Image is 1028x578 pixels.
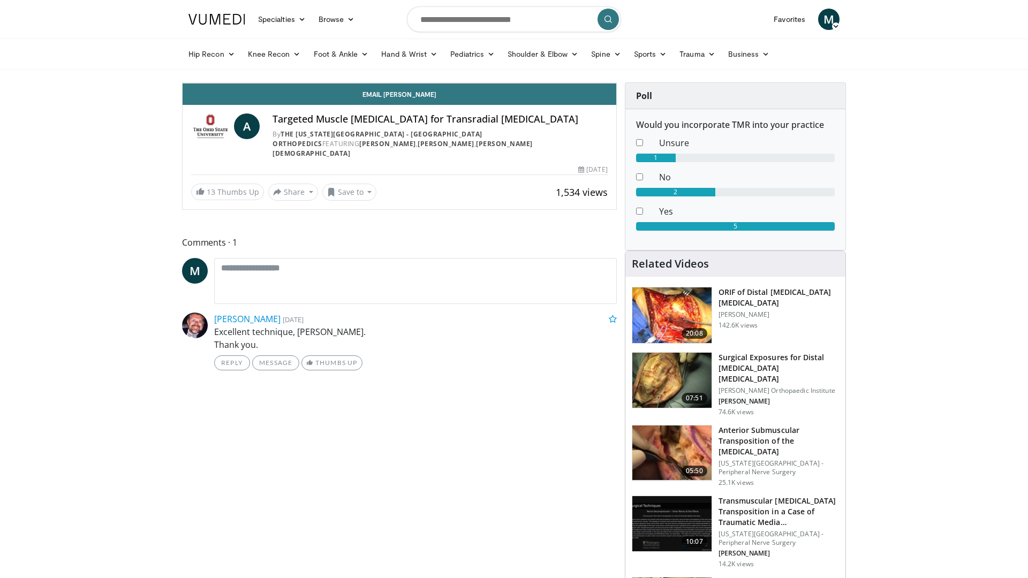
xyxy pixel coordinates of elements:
[682,393,707,404] span: 07:51
[818,9,840,30] a: M
[418,139,474,148] a: [PERSON_NAME]
[632,496,839,568] a: 10:07 Transmuscular [MEDICAL_DATA] Transposition in a Case of Traumatic Media… [US_STATE][GEOGRAP...
[719,386,839,395] p: [PERSON_NAME] Orthopaedic Institute
[273,130,482,148] a: The [US_STATE][GEOGRAPHIC_DATA] - [GEOGRAPHIC_DATA] Orthopedics
[241,43,307,65] a: Knee Recon
[191,113,230,139] img: The Ohio State University - Wexner Medical Center Orthopedics
[273,139,533,158] a: [PERSON_NAME][DEMOGRAPHIC_DATA]
[556,186,608,199] span: 1,534 views
[182,258,208,284] a: M
[273,130,607,158] div: By FEATURING , ,
[636,222,835,231] div: 5
[632,425,712,481] img: susm3_1.png.150x105_q85_crop-smart_upscale.jpg
[407,6,621,32] input: Search topics, interventions
[182,313,208,338] img: Avatar
[632,287,712,343] img: orif-sanch_3.png.150x105_q85_crop-smart_upscale.jpg
[636,90,652,102] strong: Poll
[183,83,616,83] video-js: Video Player
[636,120,835,130] h6: Would you incorporate TMR into your practice
[214,313,281,325] a: [PERSON_NAME]
[214,355,250,370] a: Reply
[252,355,299,370] a: Message
[651,205,843,218] dd: Yes
[632,496,712,552] img: Videography---Title-Standard_1.jpg.150x105_q85_crop-smart_upscale.jpg
[719,397,839,406] p: [PERSON_NAME]
[312,9,361,30] a: Browse
[651,136,843,149] dd: Unsure
[214,325,617,351] p: Excellent technique, [PERSON_NAME]. Thank you.
[673,43,722,65] a: Trauma
[682,536,707,547] span: 10:07
[719,496,839,528] h3: Transmuscular [MEDICAL_DATA] Transposition in a Case of Traumatic Media…
[632,287,839,344] a: 20:08 ORIF of Distal [MEDICAL_DATA] [MEDICAL_DATA] [PERSON_NAME] 142.6K views
[444,43,501,65] a: Pediatrics
[719,530,839,547] p: [US_STATE][GEOGRAPHIC_DATA] - Peripheral Nerve Surgery
[719,425,839,457] h3: Anterior Submuscular Transposition of the [MEDICAL_DATA]
[301,355,362,370] a: Thumbs Up
[719,560,754,568] p: 14.2K views
[719,352,839,384] h3: Surgical Exposures for Distal [MEDICAL_DATA] [MEDICAL_DATA]
[632,352,839,416] a: 07:51 Surgical Exposures for Distal [MEDICAL_DATA] [MEDICAL_DATA] [PERSON_NAME] Orthopaedic Insti...
[307,43,375,65] a: Foot & Ankle
[268,184,318,201] button: Share
[682,328,707,339] span: 20:08
[585,43,627,65] a: Spine
[375,43,444,65] a: Hand & Wrist
[719,310,839,319] p: [PERSON_NAME]
[183,83,616,105] a: Email [PERSON_NAME]
[191,184,264,200] a: 13 Thumbs Up
[252,9,312,30] a: Specialties
[182,235,617,249] span: Comments 1
[578,165,607,174] div: [DATE]
[719,287,839,308] h3: ORIF of Distal [MEDICAL_DATA] [MEDICAL_DATA]
[719,459,839,476] p: [US_STATE][GEOGRAPHIC_DATA] - Peripheral Nerve Surgery
[632,353,712,408] img: 70322_0000_3.png.150x105_q85_crop-smart_upscale.jpg
[651,171,843,184] dd: No
[636,154,676,162] div: 1
[632,425,839,487] a: 05:50 Anterior Submuscular Transposition of the [MEDICAL_DATA] [US_STATE][GEOGRAPHIC_DATA] - Peri...
[719,321,758,330] p: 142.6K views
[719,478,754,487] p: 25.1K views
[719,408,754,416] p: 74.6K views
[207,187,215,197] span: 13
[767,9,812,30] a: Favorites
[273,113,607,125] h4: Targeted Muscle [MEDICAL_DATA] for Transradial [MEDICAL_DATA]
[719,549,839,558] p: [PERSON_NAME]
[322,184,377,201] button: Save to
[682,466,707,476] span: 05:50
[359,139,416,148] a: [PERSON_NAME]
[636,188,716,196] div: 2
[722,43,776,65] a: Business
[188,14,245,25] img: VuMedi Logo
[283,315,304,324] small: [DATE]
[632,257,709,270] h4: Related Videos
[628,43,674,65] a: Sports
[501,43,585,65] a: Shoulder & Elbow
[182,43,241,65] a: Hip Recon
[234,113,260,139] a: A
